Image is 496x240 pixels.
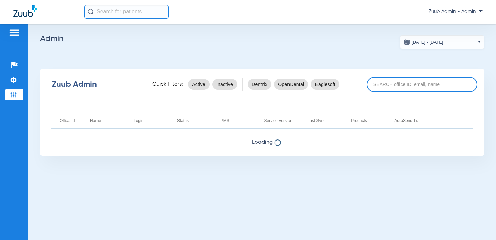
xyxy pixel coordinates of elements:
[351,117,367,124] div: Products
[394,117,430,124] div: AutoSend Tx
[429,8,483,15] span: Zuub Admin - Admin
[177,117,189,124] div: Status
[60,117,75,124] div: Office Id
[264,117,292,124] div: Service Version
[9,29,20,37] img: hamburger-icon
[134,117,169,124] div: Login
[367,77,477,92] input: SEARCH office ID, email, name
[40,139,484,146] span: Loading
[264,117,299,124] div: Service Version
[248,78,339,91] mat-chip-listbox: pms-filters
[60,117,82,124] div: Office Id
[216,81,233,88] span: Inactive
[90,117,125,124] div: Name
[400,35,484,49] button: [DATE] - [DATE]
[221,117,229,124] div: PMS
[278,81,304,88] span: OpenDental
[221,117,256,124] div: PMS
[152,81,183,88] span: Quick Filters:
[394,117,418,124] div: AutoSend Tx
[192,81,205,88] span: Active
[84,5,169,19] input: Search for patients
[52,81,140,88] div: Zuub Admin
[307,117,342,124] div: Last Sync
[90,117,101,124] div: Name
[315,81,335,88] span: Eaglesoft
[134,117,143,124] div: Login
[188,78,237,91] mat-chip-listbox: status-filters
[404,39,410,46] img: date.svg
[177,117,212,124] div: Status
[13,5,37,17] img: Zuub Logo
[307,117,325,124] div: Last Sync
[252,81,267,88] span: Dentrix
[40,35,484,42] h2: Admin
[351,117,386,124] div: Products
[88,9,94,15] img: Search Icon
